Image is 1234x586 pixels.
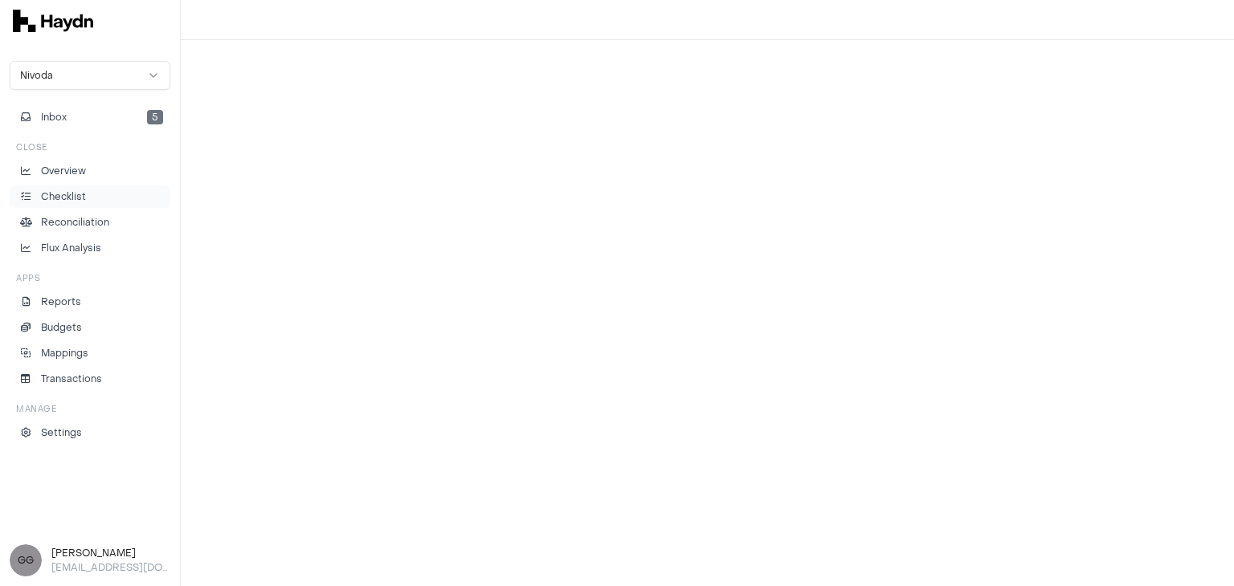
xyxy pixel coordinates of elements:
[41,346,88,360] p: Mappings
[10,342,170,364] a: Mappings
[10,211,170,234] a: Reconciliation
[41,425,82,440] p: Settings
[147,110,163,124] span: 5
[41,295,81,309] p: Reports
[10,185,170,208] a: Checklist
[10,421,170,444] a: Settings
[10,237,170,259] a: Flux Analysis
[41,110,67,124] span: Inbox
[16,141,47,153] h3: Close
[51,546,170,560] h3: [PERSON_NAME]
[41,164,86,178] p: Overview
[41,372,102,386] p: Transactions
[10,368,170,390] a: Transactions
[10,160,170,182] a: Overview
[16,403,56,415] h3: Manage
[10,106,170,128] button: Inbox5
[41,241,101,255] p: Flux Analysis
[10,544,42,576] span: GG
[41,215,109,230] p: Reconciliation
[41,320,82,335] p: Budgets
[13,10,93,32] img: svg+xml,%3c
[41,189,86,204] p: Checklist
[10,316,170,339] a: Budgets
[10,291,170,313] a: Reports
[51,560,170,575] p: [EMAIL_ADDRESS][DOMAIN_NAME]
[16,272,40,284] h3: Apps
